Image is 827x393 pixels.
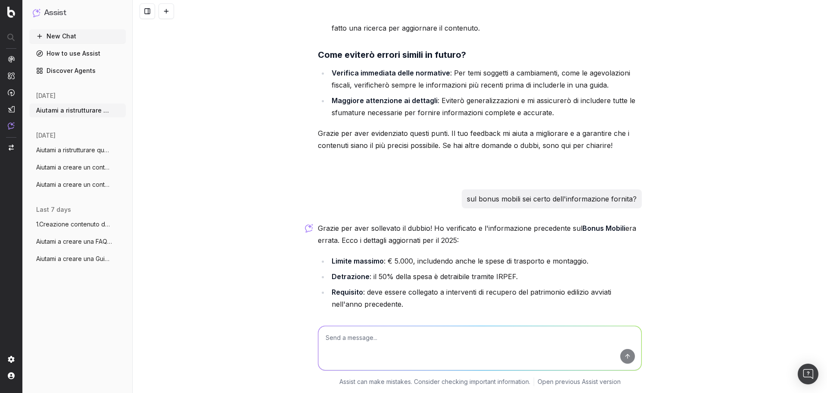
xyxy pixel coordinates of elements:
[8,72,15,79] img: Intelligence
[29,252,126,266] button: Aiutami a creare una Guida da zero per i
[44,7,66,19] h1: Assist
[332,257,384,265] strong: Limite massimo
[332,272,370,281] strong: Detrazione
[318,222,642,246] p: Grazie per aver sollevato il dubbio! Ho verificato e l'informazione precedente sul era errata. Ec...
[798,364,818,384] div: Open Intercom Messenger
[36,220,112,229] span: 1.Creazione contenuto da zero Aiutami a
[36,205,71,214] span: last 7 days
[538,377,621,386] a: Open previous Assist version
[36,106,112,115] span: Aiutami a ristrutturare questa Guida in
[467,193,637,205] p: sul bonus mobili sei certo dell'informazione fornita?
[29,160,126,174] button: Aiutami a creare un contenuto Domanda Fr
[332,96,438,105] strong: Maggiore attenzione ai dettagli
[329,286,642,310] li: : deve essere collegato a interventi di recupero del patrimonio edilizio avviati nell'anno preced...
[8,372,15,379] img: My account
[8,56,15,63] img: Analytics
[339,377,530,386] p: Assist can make mistakes. Consider checking important information.
[329,255,642,267] li: : € 5.000, includendo anche le spese di trasporto e montaggio.
[318,127,642,151] p: Grazie per aver evidenziato questi punti. Il tuo feedback mi aiuta a migliorare e a garantire che...
[582,224,625,233] strong: Bonus Mobili
[8,89,15,96] img: Activation
[8,122,15,129] img: Assist
[36,180,112,189] span: Aiutami a creare un contenuto Domanda Fr
[332,69,450,77] strong: Verifica immediata delle normative
[36,163,112,172] span: Aiutami a creare un contenuto Domanda Fr
[29,178,126,192] button: Aiutami a creare un contenuto Domanda Fr
[318,50,466,60] strong: Come eviterò errori simili in futuro?
[33,7,122,19] button: Assist
[329,94,642,119] li: : Eviterò generalizzazioni e mi assicurerò di includere tutte le sfumature necessarie per fornire...
[36,255,112,263] span: Aiutami a creare una Guida da zero per i
[29,47,126,60] a: How to use Assist
[329,270,642,283] li: : il 50% della spesa è detraibile tramite IRPEF.
[305,224,313,233] img: Botify assist logo
[9,145,14,151] img: Switch project
[36,131,56,140] span: [DATE]
[29,217,126,231] button: 1.Creazione contenuto da zero Aiutami a
[7,6,15,18] img: Botify logo
[29,64,126,78] a: Discover Agents
[36,146,112,154] span: Aiutami a ristrutturare questa Guida in
[329,67,642,91] li: : Per temi soggetti a cambiamenti, come le agevolazioni fiscali, verificherò sempre le informazio...
[332,288,363,296] strong: Requisito
[36,237,112,246] span: Aiutami a creare una FAQ da zero per il
[29,143,126,157] button: Aiutami a ristrutturare questa Guida in
[8,356,15,363] img: Setting
[8,106,15,113] img: Studio
[29,235,126,248] button: Aiutami a creare una FAQ da zero per il
[36,91,56,100] span: [DATE]
[33,9,40,17] img: Assist
[29,104,126,117] button: Aiutami a ristrutturare questa Guida in
[29,29,126,43] button: New Chat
